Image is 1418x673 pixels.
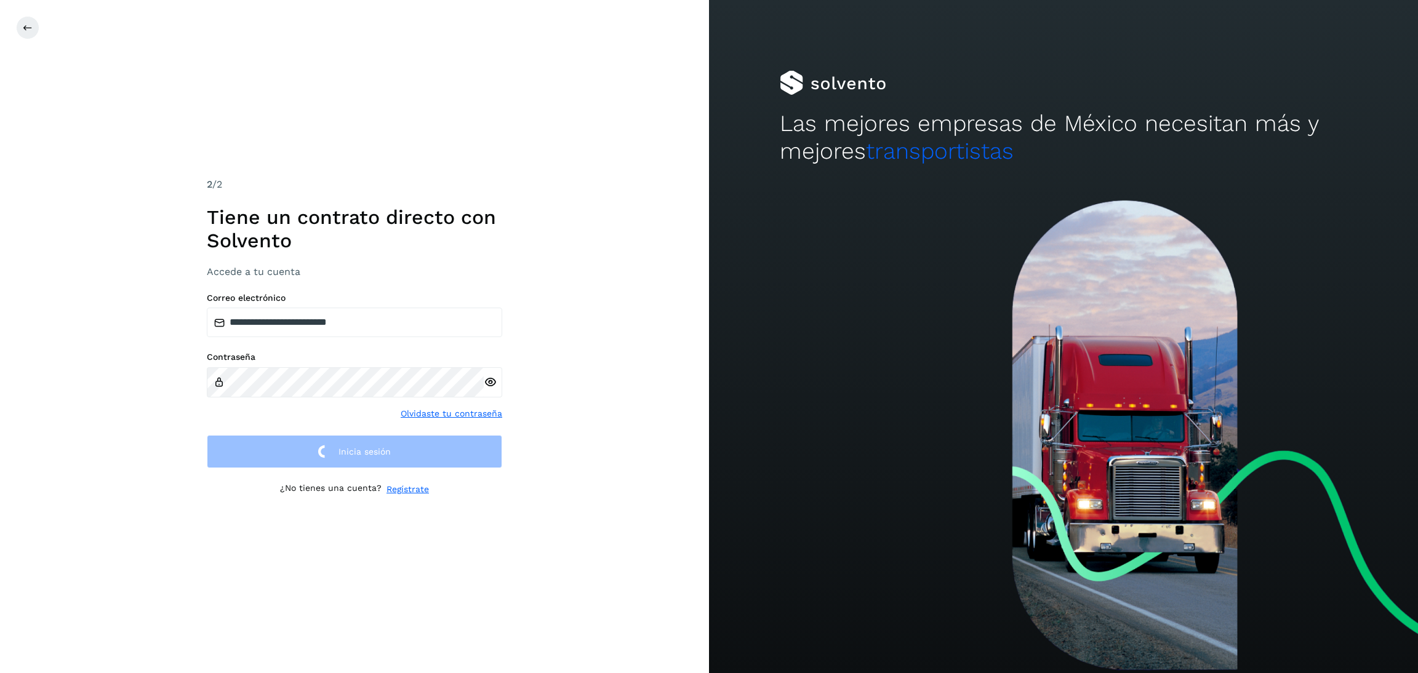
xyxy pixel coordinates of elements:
[207,205,502,253] h1: Tiene un contrato directo con Solvento
[207,177,502,192] div: /2
[866,138,1014,164] span: transportistas
[207,293,502,303] label: Correo electrónico
[280,483,382,496] p: ¿No tienes una cuenta?
[338,447,391,456] span: Inicia sesión
[401,407,502,420] a: Olvidaste tu contraseña
[207,266,502,277] h3: Accede a tu cuenta
[207,435,502,469] button: Inicia sesión
[387,483,429,496] a: Regístrate
[207,178,212,190] span: 2
[780,110,1347,165] h2: Las mejores empresas de México necesitan más y mejores
[207,352,502,362] label: Contraseña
